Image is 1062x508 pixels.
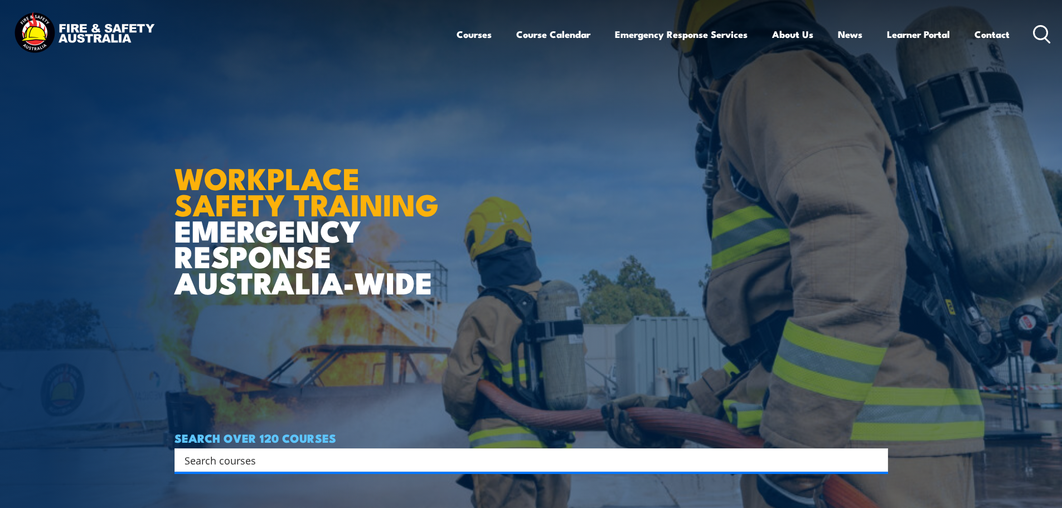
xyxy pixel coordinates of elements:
[185,452,864,468] input: Search input
[174,432,888,444] h4: SEARCH OVER 120 COURSES
[887,20,950,49] a: Learner Portal
[516,20,590,49] a: Course Calendar
[174,137,447,295] h1: EMERGENCY RESPONSE AUSTRALIA-WIDE
[457,20,492,49] a: Courses
[869,452,884,468] button: Search magnifier button
[187,452,866,468] form: Search form
[772,20,813,49] a: About Us
[838,20,862,49] a: News
[615,20,748,49] a: Emergency Response Services
[974,20,1010,49] a: Contact
[174,154,439,226] strong: WORKPLACE SAFETY TRAINING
